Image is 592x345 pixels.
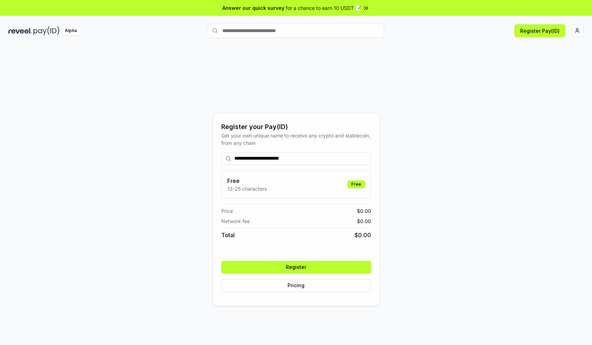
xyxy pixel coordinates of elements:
span: Answer our quick survey [222,4,284,12]
span: Total [221,231,235,239]
div: Alpha [61,26,81,35]
span: $ 0.00 [357,217,371,225]
button: Register [221,261,371,273]
span: $ 0.00 [354,231,371,239]
div: Get your own unique name to receive any crypto and stablecoin, from any chain [221,132,371,147]
span: Network fee [221,217,250,225]
div: Free [347,180,365,188]
img: reveel_dark [8,26,32,35]
h3: Free [227,177,267,185]
button: Register Pay(ID) [514,24,565,37]
span: Price [221,207,233,215]
img: pay_id [33,26,60,35]
p: 13-25 characters [227,185,267,192]
div: Register your Pay(ID) [221,122,371,132]
button: Pricing [221,279,371,292]
span: for a chance to earn 10 USDT 📝 [286,4,361,12]
span: $ 0.00 [357,207,371,215]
